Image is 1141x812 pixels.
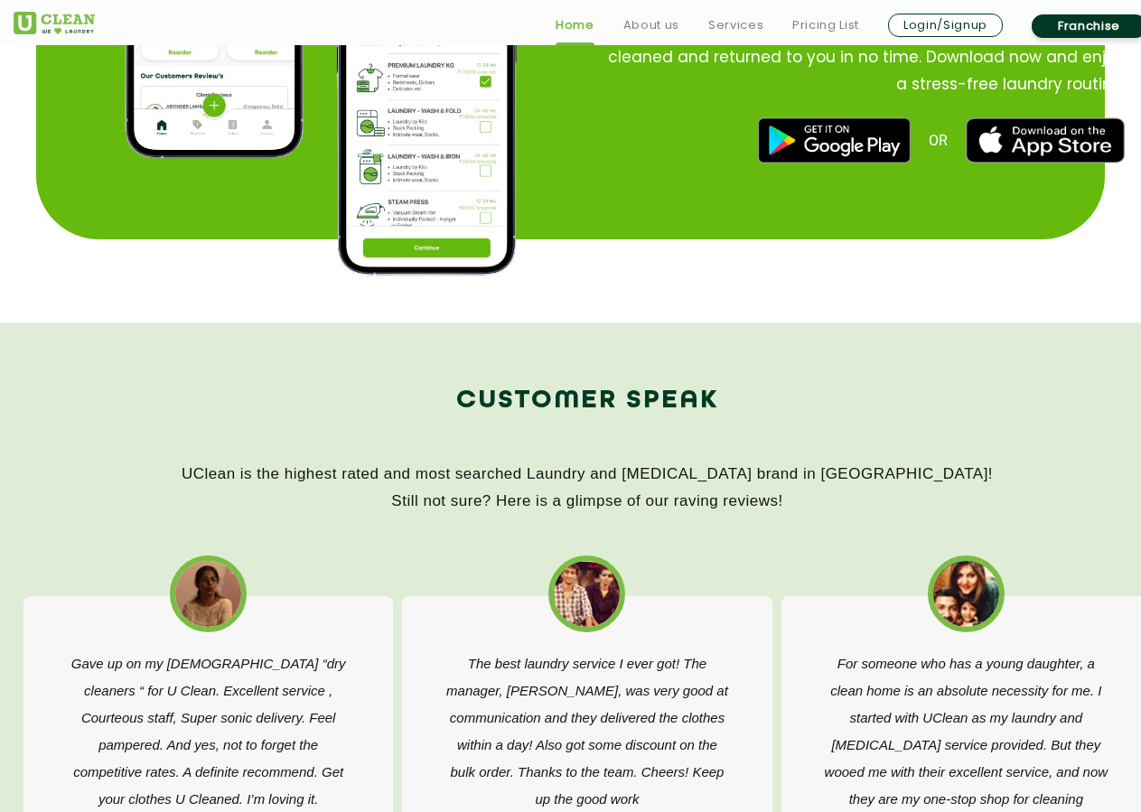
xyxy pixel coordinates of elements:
[888,14,1003,37] a: Login/Signup
[14,12,95,34] img: UClean Laundry and Dry Cleaning
[554,561,620,627] img: best dry cleaning near me
[758,117,910,163] img: best dry cleaners near me
[792,14,859,36] a: Pricing List
[556,14,594,36] a: Home
[175,561,241,627] img: best laundry nearme
[929,132,948,149] span: OR
[966,117,1125,163] img: best laundry near me
[933,561,999,627] img: affordable dry cleaning
[623,14,679,36] a: About us
[708,14,763,36] a: Services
